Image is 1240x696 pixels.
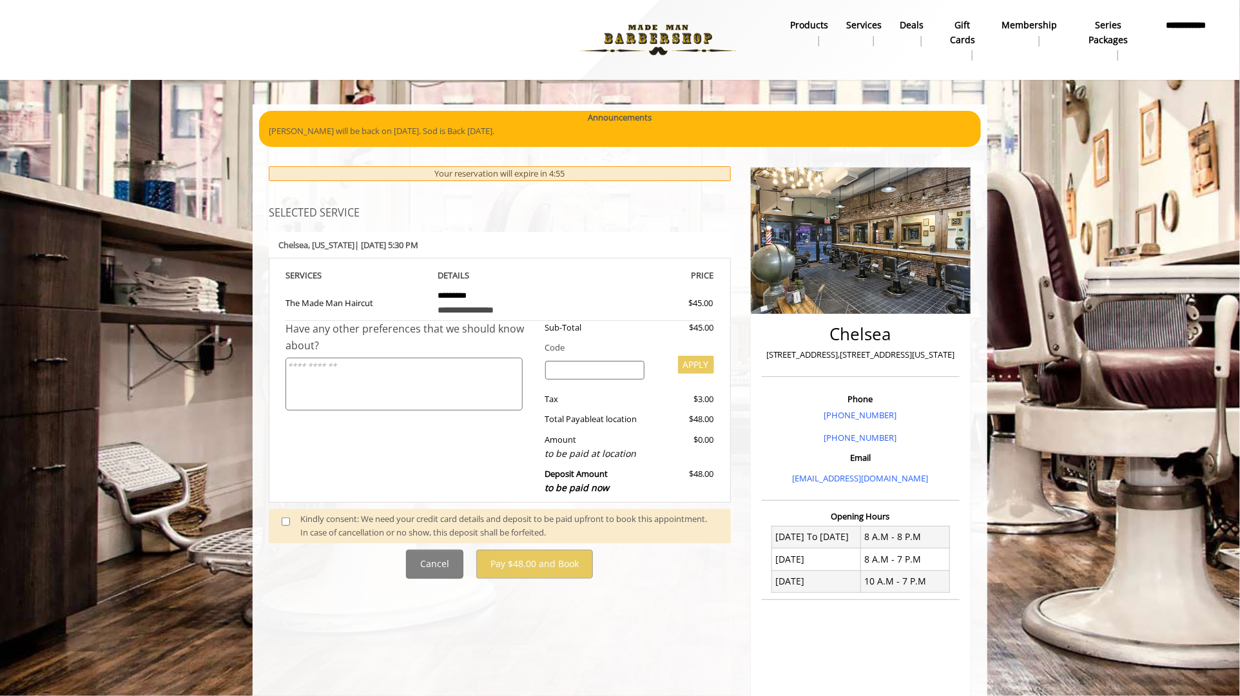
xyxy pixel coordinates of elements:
p: [STREET_ADDRESS],[STREET_ADDRESS][US_STATE] [765,348,956,362]
div: $0.00 [654,433,713,461]
button: Cancel [406,550,463,579]
td: [DATE] [772,570,861,592]
span: S [317,269,322,281]
p: [PERSON_NAME] will be back on [DATE]. Sod is Back [DATE]. [269,124,971,138]
a: ServicesServices [837,16,891,50]
td: The Made Man Haircut [286,283,429,321]
span: , [US_STATE] [308,239,354,251]
a: DealsDeals [891,16,933,50]
div: $48.00 [654,412,713,426]
b: Announcements [588,111,652,124]
h2: Chelsea [765,325,956,343]
h3: Opening Hours [762,512,960,521]
button: APPLY [678,356,714,374]
th: SERVICE [286,268,429,283]
td: 8 A.M - 7 P.M [860,548,949,570]
div: Tax [536,392,655,406]
td: 8 A.M - 8 P.M [860,526,949,548]
h3: SELECTED SERVICE [269,208,731,219]
a: [PHONE_NUMBER] [824,432,897,443]
td: 10 A.M - 7 P.M [860,570,949,592]
h3: Phone [765,394,956,403]
button: Pay $48.00 and Book [476,550,593,579]
b: gift cards [942,18,983,47]
b: products [790,18,828,32]
b: Membership [1002,18,1057,32]
th: DETAILS [429,268,572,283]
div: Have any other preferences that we should know about? [286,321,536,354]
div: $45.00 [654,321,713,334]
div: Code [536,341,714,354]
a: Gift cardsgift cards [933,16,993,64]
div: to be paid at location [545,447,645,461]
div: $3.00 [654,392,713,406]
img: Made Man Barbershop logo [570,5,747,75]
span: to be paid now [545,481,610,494]
b: Deposit Amount [545,468,610,494]
b: Series packages [1075,18,1141,47]
div: $48.00 [654,467,713,495]
td: [DATE] [772,548,861,570]
b: Chelsea | [DATE] 5:30 PM [278,239,418,251]
div: Your reservation will expire in 4:55 [269,166,731,181]
div: Total Payable [536,412,655,426]
a: Productsproducts [781,16,837,50]
h3: Email [765,453,956,462]
div: Kindly consent: We need your credit card details and deposit to be paid upfront to book this appo... [300,512,718,539]
th: PRICE [571,268,714,283]
b: Deals [900,18,924,32]
a: Series packagesSeries packages [1066,16,1150,64]
a: MembershipMembership [993,16,1066,50]
a: [EMAIL_ADDRESS][DOMAIN_NAME] [793,472,929,484]
div: $45.00 [643,296,713,310]
a: [PHONE_NUMBER] [824,409,897,421]
b: Services [846,18,882,32]
td: [DATE] To [DATE] [772,526,861,548]
span: at location [597,413,637,425]
div: Sub-Total [536,321,655,334]
div: Amount [536,433,655,461]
